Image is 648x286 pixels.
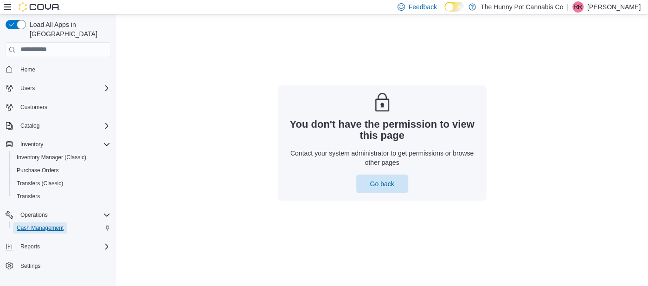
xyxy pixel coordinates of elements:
[17,224,64,232] span: Cash Management
[17,120,110,131] span: Catalog
[26,20,110,39] span: Load All Apps in [GEOGRAPHIC_DATA]
[370,179,394,188] span: Go back
[13,178,110,189] span: Transfers (Classic)
[17,154,86,161] span: Inventory Manager (Classic)
[481,1,563,13] p: The Hunny Pot Cannabis Co
[20,262,40,270] span: Settings
[2,63,114,76] button: Home
[17,241,110,252] span: Reports
[17,83,110,94] span: Users
[17,139,110,150] span: Inventory
[2,240,114,253] button: Reports
[356,175,408,193] button: Go back
[13,152,90,163] a: Inventory Manager (Classic)
[13,222,67,234] a: Cash Management
[20,66,35,73] span: Home
[2,82,114,95] button: Users
[20,211,48,219] span: Operations
[17,139,47,150] button: Inventory
[19,2,60,12] img: Cova
[17,260,110,271] span: Settings
[17,167,59,174] span: Purchase Orders
[2,100,114,114] button: Customers
[9,164,114,177] button: Purchase Orders
[285,119,479,141] h3: You don't have the permission to view this page
[17,193,40,200] span: Transfers
[2,119,114,132] button: Catalog
[587,1,641,13] p: [PERSON_NAME]
[17,64,110,75] span: Home
[20,122,39,130] span: Catalog
[574,1,582,13] span: RR
[17,120,43,131] button: Catalog
[17,101,110,113] span: Customers
[17,209,51,221] button: Operations
[20,104,47,111] span: Customers
[17,83,38,94] button: Users
[17,180,63,187] span: Transfers (Classic)
[13,152,110,163] span: Inventory Manager (Classic)
[20,84,35,92] span: Users
[409,2,437,12] span: Feedback
[13,191,110,202] span: Transfers
[17,241,44,252] button: Reports
[17,64,39,75] a: Home
[20,141,43,148] span: Inventory
[9,190,114,203] button: Transfers
[17,209,110,221] span: Operations
[9,177,114,190] button: Transfers (Classic)
[13,191,44,202] a: Transfers
[9,151,114,164] button: Inventory Manager (Classic)
[2,259,114,272] button: Settings
[567,1,569,13] p: |
[20,243,40,250] span: Reports
[13,165,63,176] a: Purchase Orders
[13,165,110,176] span: Purchase Orders
[13,222,110,234] span: Cash Management
[2,138,114,151] button: Inventory
[2,208,114,221] button: Operations
[444,2,464,12] input: Dark Mode
[17,260,44,272] a: Settings
[17,102,51,113] a: Customers
[285,149,479,167] p: Contact your system administrator to get permissions or browse other pages
[13,178,67,189] a: Transfers (Classic)
[9,221,114,234] button: Cash Management
[572,1,584,13] div: Rebecca Reid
